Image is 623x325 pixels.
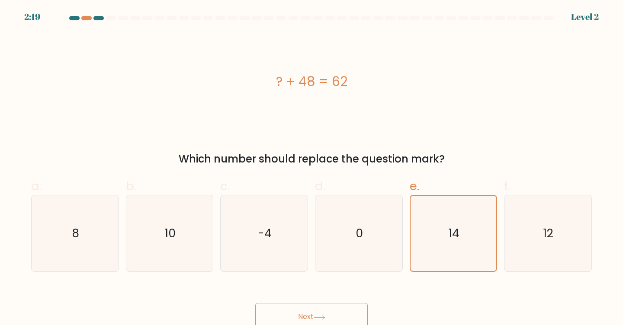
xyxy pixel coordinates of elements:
div: Which number should replace the question mark? [36,151,587,167]
text: -4 [258,225,272,241]
div: Level 2 [571,10,599,23]
span: b. [126,178,136,194]
text: 10 [165,225,176,241]
text: 0 [356,225,363,241]
text: 12 [544,225,554,241]
span: e. [410,178,419,194]
text: 8 [72,225,80,241]
div: 2:19 [24,10,40,23]
div: ? + 48 = 62 [31,72,592,91]
text: 14 [449,226,459,241]
span: f. [504,178,510,194]
span: c. [220,178,230,194]
span: a. [31,178,42,194]
span: d. [315,178,325,194]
